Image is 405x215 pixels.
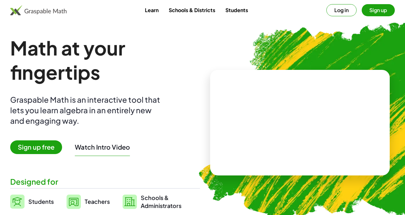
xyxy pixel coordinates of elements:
button: Log in [326,4,357,16]
span: Students [28,198,54,205]
a: Students [10,194,54,210]
a: Students [220,4,253,16]
img: svg%3e [67,195,81,209]
div: Designed for [10,176,200,187]
span: Schools & Administrators [141,194,181,210]
button: Watch Intro Video [75,143,130,151]
span: Teachers [85,198,110,205]
span: Sign up free [10,140,62,154]
img: svg%3e [10,195,25,209]
video: What is this? This is dynamic math notation. Dynamic math notation plays a central role in how Gr... [252,99,348,146]
div: Graspable Math is an interactive tool that lets you learn algebra in an entirely new and engaging... [10,94,163,126]
button: Sign up [362,4,395,16]
a: Learn [140,4,164,16]
a: Teachers [67,194,110,210]
h1: Math at your fingertips [10,36,200,84]
a: Schools & Districts [164,4,220,16]
img: svg%3e [123,195,137,209]
a: Schools &Administrators [123,194,181,210]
